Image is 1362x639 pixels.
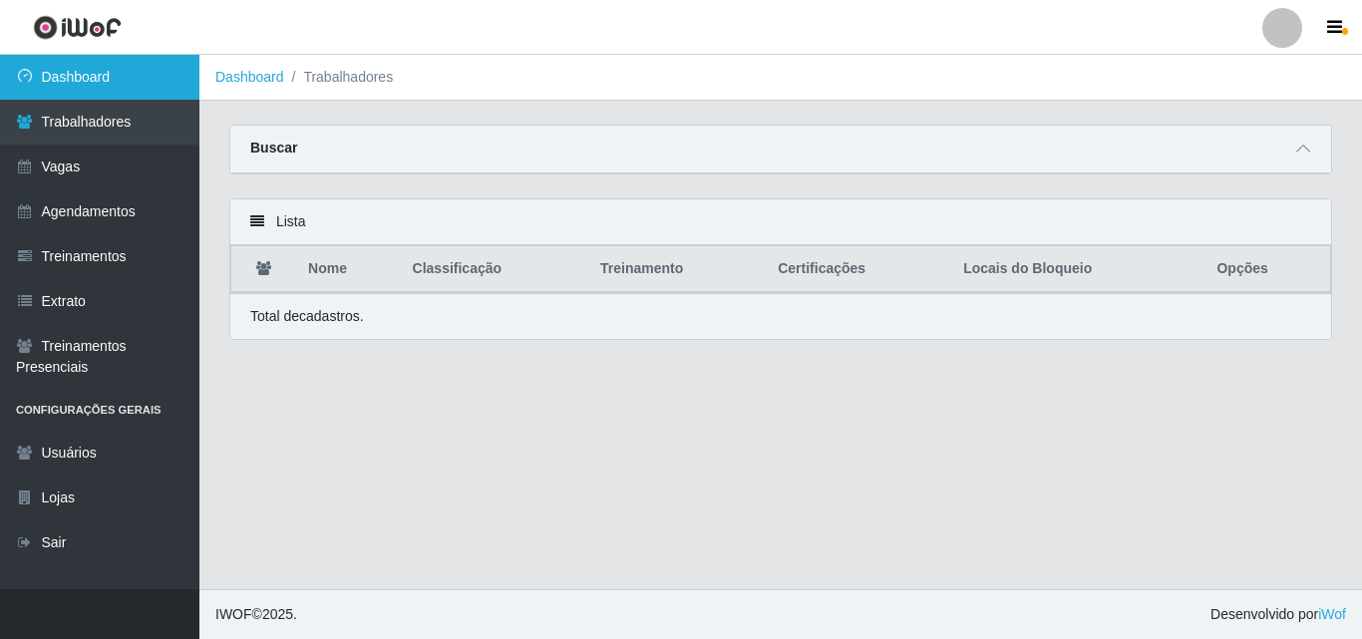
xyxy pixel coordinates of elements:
[215,604,297,625] span: © 2025 .
[296,246,400,293] th: Nome
[1204,246,1330,293] th: Opções
[1210,604,1346,625] span: Desenvolvido por
[588,246,766,293] th: Treinamento
[250,140,297,156] strong: Buscar
[33,15,122,40] img: CoreUI Logo
[1318,606,1346,622] a: iWof
[199,55,1362,101] nav: breadcrumb
[250,306,364,327] p: Total de cadastros.
[215,606,252,622] span: IWOF
[284,67,394,88] li: Trabalhadores
[230,199,1331,245] div: Lista
[766,246,951,293] th: Certificações
[401,246,589,293] th: Classificação
[951,246,1204,293] th: Locais do Bloqueio
[215,69,284,85] a: Dashboard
